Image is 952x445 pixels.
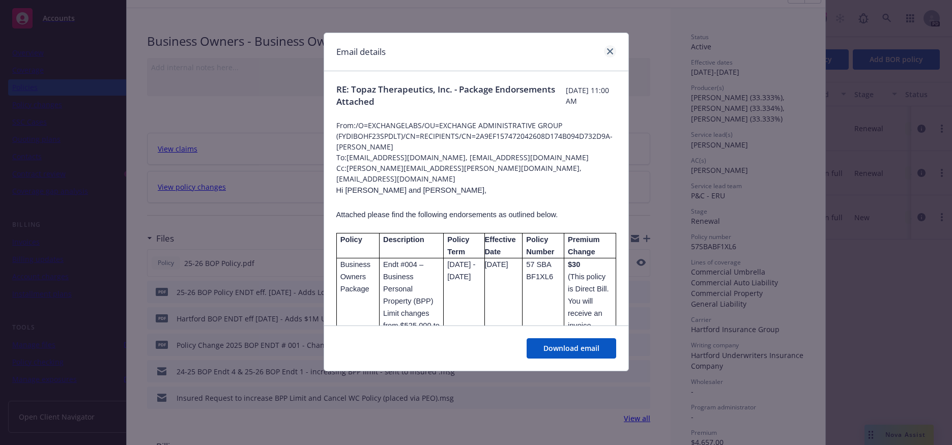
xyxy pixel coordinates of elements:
[568,273,610,378] span: (This policy is Direct Bill. You will receive an invoice directly from The Hartford for this chan...
[485,260,508,269] span: [DATE]
[447,260,475,281] span: [DATE] - [DATE]
[485,235,516,256] span: Effective Date
[526,260,553,281] span: 57 SBA BF1XL6
[447,235,469,256] span: Policy Term
[383,260,440,342] span: Endt #004 – Business Personal Property (BPP) Limit changes from $525,000 to $851,000.
[543,343,599,353] span: Download email
[527,338,616,359] button: Download email
[568,235,600,256] span: Premium Change
[340,260,370,293] span: Business Owners Package
[568,260,580,269] span: $30
[526,235,554,256] span: Policy Number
